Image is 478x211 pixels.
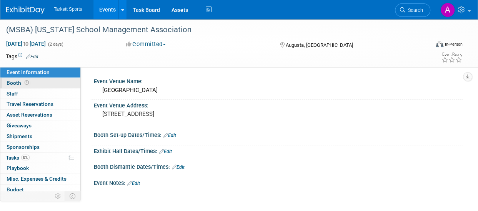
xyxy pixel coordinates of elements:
[0,120,80,131] a: Giveaways
[22,41,30,47] span: to
[0,142,80,152] a: Sponsorships
[7,80,30,86] span: Booth
[445,41,463,47] div: In-Person
[0,131,80,142] a: Shipments
[7,133,32,139] span: Shipments
[0,89,80,99] a: Staff
[0,78,80,88] a: Booth
[100,84,457,96] div: [GEOGRAPHIC_DATA]
[7,69,50,75] span: Event Information
[159,149,172,154] a: Edit
[441,53,462,56] div: Event Rating
[52,191,65,201] td: Personalize Event Tab Strip
[94,76,463,85] div: Event Venue Name:
[21,155,30,160] span: 0%
[94,161,463,171] div: Booth Dismantle Dates/Times:
[94,177,463,187] div: Event Notes:
[7,112,52,118] span: Asset Reservations
[7,165,29,171] span: Playbook
[286,42,353,48] span: Augusta, [GEOGRAPHIC_DATA]
[396,40,463,51] div: Event Format
[47,42,63,47] span: (2 days)
[436,41,443,47] img: Format-Inperson.png
[94,129,463,139] div: Booth Set-up Dates/Times:
[6,7,45,14] img: ExhibitDay
[0,110,80,120] a: Asset Reservations
[405,7,423,13] span: Search
[26,54,38,59] a: Edit
[7,91,18,97] span: Staff
[7,144,40,150] span: Sponsorships
[0,99,80,109] a: Travel Reservations
[440,3,455,17] img: Adam Winnicky
[3,23,424,37] div: (MSBA) [US_STATE] School Management Association
[7,176,67,182] span: Misc. Expenses & Credits
[0,153,80,163] a: Tasks0%
[395,3,430,17] a: Search
[102,110,239,117] pre: [STREET_ADDRESS]
[7,101,53,107] span: Travel Reservations
[123,40,169,48] button: Committed
[6,155,30,161] span: Tasks
[7,186,24,193] span: Budget
[23,80,30,86] span: Booth not reserved yet
[6,53,38,60] td: Tags
[127,181,140,186] a: Edit
[0,174,80,184] a: Misc. Expenses & Credits
[6,40,46,47] span: [DATE] [DATE]
[54,7,82,12] span: Tarkett Sports
[94,100,463,109] div: Event Venue Address:
[0,67,80,77] a: Event Information
[0,163,80,173] a: Playbook
[7,122,32,129] span: Giveaways
[65,191,81,201] td: Toggle Event Tabs
[0,185,80,195] a: Budget
[163,133,176,138] a: Edit
[172,165,185,170] a: Edit
[94,145,463,155] div: Exhibit Hall Dates/Times:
